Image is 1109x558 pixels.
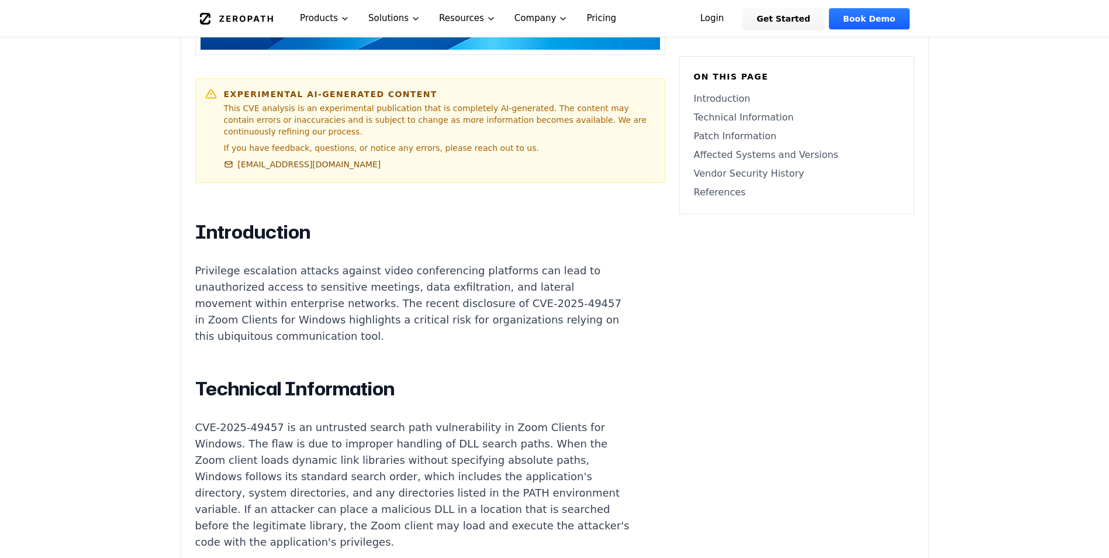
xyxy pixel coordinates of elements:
[742,8,824,29] a: Get Started
[694,129,900,143] a: Patch Information
[195,263,630,345] p: Privilege escalation attacks against video conferencing platforms can lead to unauthorized access...
[694,167,900,181] a: Vendor Security History
[694,71,900,82] h6: On this page
[829,8,909,29] a: Book Demo
[195,377,630,401] h2: Technical Information
[224,88,655,100] h6: Experimental AI-Generated Content
[694,92,900,106] a: Introduction
[686,8,738,29] a: Login
[694,111,900,125] a: Technical Information
[224,142,655,154] p: If you have feedback, questions, or notice any errors, please reach out to us.
[195,419,630,550] p: CVE-2025-49457 is an untrusted search path vulnerability in Zoom Clients for Windows. The flaw is...
[224,159,381,170] a: [EMAIL_ADDRESS][DOMAIN_NAME]
[195,221,630,244] h2: Introduction
[694,148,900,162] a: Affected Systems and Versions
[224,102,655,137] p: This CVE analysis is an experimental publication that is completely AI-generated. The content may...
[694,185,900,199] a: References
